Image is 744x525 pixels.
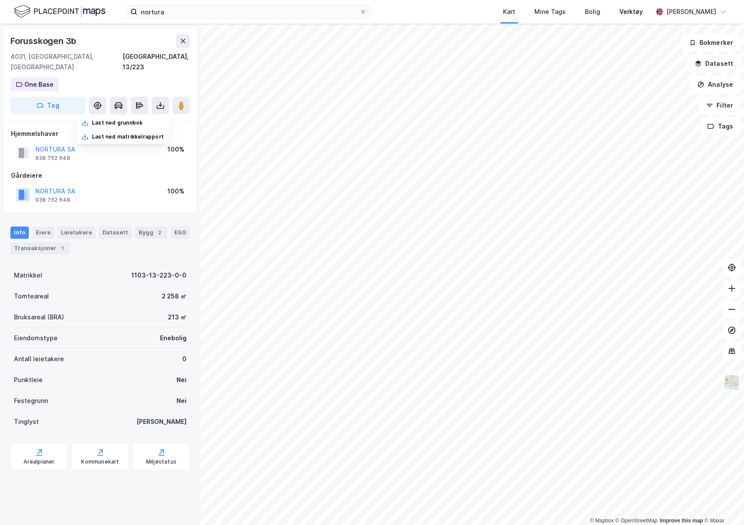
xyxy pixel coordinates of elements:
div: Info [10,227,29,239]
div: Tomteareal [14,291,49,301]
div: 938 752 648 [35,196,70,203]
input: Søk på adresse, matrikkel, gårdeiere, leietakere eller personer [137,5,360,18]
div: Datasett [99,227,132,239]
div: [PERSON_NAME] [136,417,187,427]
div: Leietakere [58,227,95,239]
div: 1103-13-223-0-0 [131,270,187,281]
div: ESG [171,227,190,239]
iframe: Chat Widget [700,483,744,525]
div: Hjemmelshaver [11,129,190,139]
div: 100% [167,144,184,155]
div: Kommunekart [81,458,119,465]
a: Improve this map [660,518,703,524]
div: Gårdeiere [11,170,190,181]
div: 2 [155,228,164,237]
div: Last ned matrikkelrapport [92,133,164,140]
button: Tag [10,97,85,114]
div: [PERSON_NAME] [666,7,716,17]
div: Punktleie [14,375,43,385]
div: Enebolig [160,333,187,343]
div: Transaksjoner [10,242,70,254]
div: Bygg [135,227,167,239]
a: OpenStreetMap [615,518,658,524]
div: [GEOGRAPHIC_DATA], 13/223 [122,51,190,72]
button: Datasett [687,55,741,72]
div: 0 [182,354,187,364]
div: Bolig [585,7,600,17]
div: Nei [177,375,187,385]
div: Arealplaner [24,458,54,465]
div: One Base [24,79,54,90]
button: Bokmerker [682,34,741,51]
div: Tinglyst [14,417,39,427]
div: Eiendomstype [14,333,58,343]
button: Tags [700,118,741,135]
div: 2 258 ㎡ [162,291,187,301]
div: Miljøstatus [146,458,177,465]
div: Mine Tags [534,7,566,17]
div: 213 ㎡ [168,312,187,322]
div: Kart [503,7,515,17]
div: Verktøy [619,7,643,17]
div: Antall leietakere [14,354,64,364]
img: logo.f888ab2527a4732fd821a326f86c7f29.svg [14,4,105,19]
div: Bruksareal (BRA) [14,312,64,322]
button: Analyse [690,76,741,93]
div: 4031, [GEOGRAPHIC_DATA], [GEOGRAPHIC_DATA] [10,51,122,72]
div: Festegrunn [14,396,48,406]
div: 1 [58,244,67,253]
a: Mapbox [590,518,614,524]
div: Eiere [32,227,54,239]
div: Matrikkel [14,270,42,281]
button: Filter [699,97,741,114]
div: Nei [177,396,187,406]
div: Last ned grunnbok [92,119,143,126]
img: Z [724,374,740,391]
div: Forusskogen 3b [10,34,78,48]
div: 938 752 648 [35,155,70,162]
div: 100% [167,186,184,196]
